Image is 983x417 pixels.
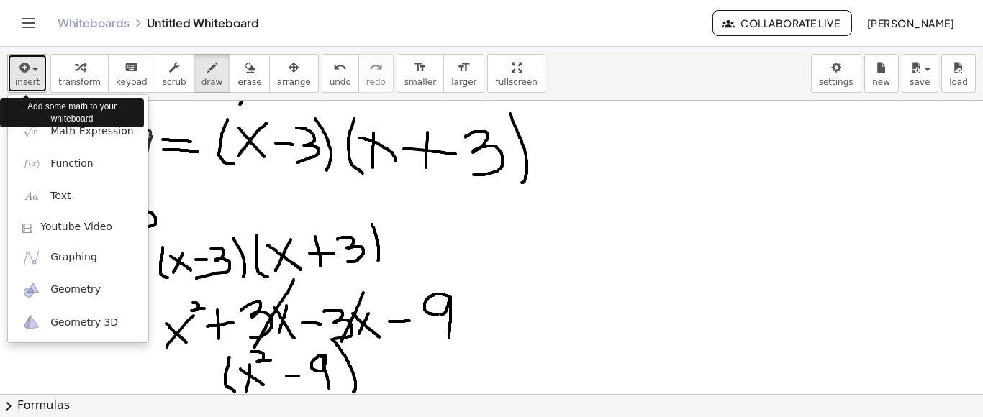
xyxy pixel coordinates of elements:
button: save [902,54,938,93]
span: draw [201,77,223,87]
span: Math Expression [50,124,133,139]
span: smaller [404,77,436,87]
span: fullscreen [495,77,537,87]
span: load [949,77,968,87]
span: scrub [163,77,186,87]
button: draw [194,54,231,93]
button: format_sizelarger [443,54,484,93]
button: erase [230,54,269,93]
button: [PERSON_NAME] [855,10,966,36]
a: Math Expression [8,115,148,147]
span: insert [15,77,40,87]
span: save [910,77,930,87]
button: fullscreen [487,54,545,93]
button: Toggle navigation [17,12,40,35]
button: arrange [269,54,319,93]
i: format_size [457,59,471,76]
button: Collaborate Live [712,10,852,36]
button: scrub [155,54,194,93]
a: Geometry 3D [8,306,148,339]
i: keyboard [124,59,138,76]
img: ggb-graphing.svg [22,249,40,267]
span: Geometry 3D [50,316,118,330]
a: Function [8,147,148,180]
img: Aa.png [22,188,40,206]
span: new [872,77,890,87]
span: settings [819,77,853,87]
span: transform [58,77,101,87]
span: [PERSON_NAME] [866,17,954,29]
i: redo [369,59,383,76]
a: Youtube Video [8,213,148,242]
img: f_x.png [22,155,40,173]
i: undo [333,59,347,76]
button: format_sizesmaller [397,54,444,93]
button: load [941,54,976,93]
i: format_size [413,59,427,76]
a: Text [8,180,148,213]
a: Graphing [8,242,148,274]
img: sqrt_x.png [22,122,40,140]
button: insert [7,54,47,93]
button: settings [811,54,861,93]
span: Geometry [50,283,101,297]
button: new [864,54,899,93]
span: larger [451,77,476,87]
button: keyboardkeypad [108,54,155,93]
img: ggb-geometry.svg [22,281,40,299]
a: Geometry [8,274,148,306]
span: Function [50,157,94,171]
a: Whiteboards [58,16,130,30]
button: undoundo [322,54,359,93]
span: Youtube Video [40,220,112,234]
button: transform [50,54,109,93]
span: Text [50,189,71,203]
span: keypad [116,77,148,87]
span: undo [330,77,351,87]
button: redoredo [358,54,394,93]
span: redo [366,77,386,87]
span: arrange [277,77,311,87]
span: Graphing [50,250,97,265]
span: erase [237,77,261,87]
span: Collaborate Live [725,17,840,29]
img: ggb-3d.svg [22,313,40,331]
